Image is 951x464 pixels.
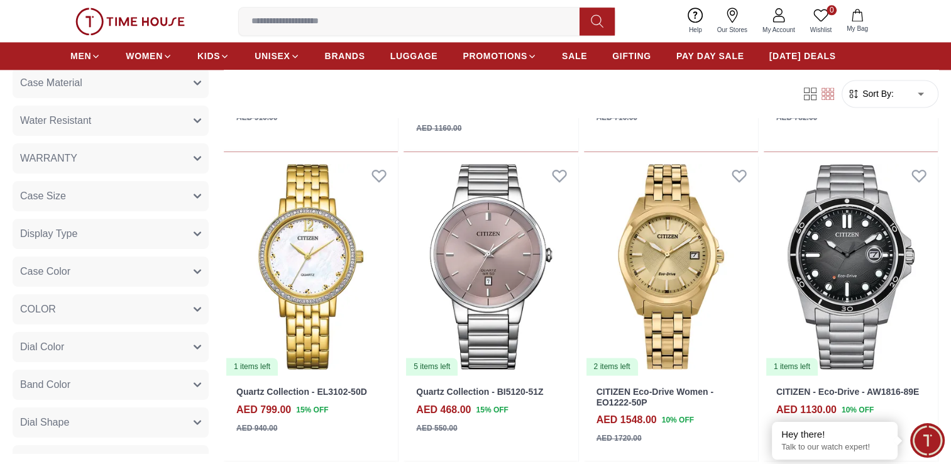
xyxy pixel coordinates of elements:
[803,5,839,37] a: 0Wishlist
[404,157,578,377] img: Quartz Collection - BI5120-51Z
[769,50,836,62] span: [DATE] DEALS
[325,45,365,67] a: BRANDS
[296,404,328,416] span: 15 % OFF
[390,50,438,62] span: LUGGAGE
[224,157,398,377] img: Quartz Collection - EL3102-50D
[684,25,707,35] span: Help
[126,45,172,67] a: WOMEN
[860,88,894,101] span: Sort By:
[416,402,471,417] h4: AED 468.00
[416,123,461,134] div: AED 1160.00
[766,358,818,375] div: 1 items left
[13,295,209,325] button: COLOR
[75,8,185,35] img: ...
[842,24,873,33] span: My Bag
[20,302,56,318] span: COLOR
[390,45,438,67] a: LUGGAGE
[712,25,752,35] span: Our Stores
[13,408,209,438] button: Dial Shape
[20,227,77,242] span: Display Type
[842,404,874,416] span: 10 % OFF
[612,50,651,62] span: GIFTING
[562,50,587,62] span: SALE
[681,5,710,37] a: Help
[13,69,209,99] button: Case Material
[406,358,458,375] div: 5 items left
[13,106,209,136] button: Water Resistant
[255,50,290,62] span: UNISEX
[416,387,543,397] a: Quartz Collection - BI5120-51Z
[764,157,938,377] a: CITIZEN - Eco-Drive - AW1816-89E1 items left
[126,50,163,62] span: WOMEN
[596,412,657,428] h4: AED 1548.00
[769,45,836,67] a: [DATE] DEALS
[13,370,209,400] button: Band Color
[13,144,209,174] button: WARRANTY
[20,265,70,280] span: Case Color
[676,45,744,67] a: PAY DAY SALE
[757,25,800,35] span: My Account
[20,189,66,204] span: Case Size
[584,157,758,377] img: CITIZEN Eco-Drive Women - EO1222-50P
[13,333,209,363] button: Dial Color
[463,50,527,62] span: PROMOTIONS
[764,157,938,377] img: CITIZEN - Eco-Drive - AW1816-89E
[805,25,837,35] span: Wishlist
[710,5,755,37] a: Our Stores
[20,378,70,393] span: Band Color
[13,219,209,250] button: Display Type
[463,45,537,67] a: PROMOTIONS
[839,6,876,36] button: My Bag
[70,45,101,67] a: MEN
[236,423,277,434] div: AED 940.00
[416,423,457,434] div: AED 550.00
[20,416,69,431] span: Dial Shape
[236,402,291,417] h4: AED 799.00
[781,428,888,441] div: Hey there!
[827,5,837,15] span: 0
[847,88,894,101] button: Sort By:
[562,45,587,67] a: SALE
[20,114,91,129] span: Water Resistant
[224,157,398,377] a: Quartz Collection - EL3102-50D1 items left
[197,50,220,62] span: KIDS
[662,414,694,426] span: 10 % OFF
[910,423,945,458] div: Chat Widget
[20,152,77,167] span: WARRANTY
[586,358,638,375] div: 2 items left
[70,50,91,62] span: MEN
[226,358,278,375] div: 1 items left
[676,50,744,62] span: PAY DAY SALE
[20,76,82,91] span: Case Material
[13,257,209,287] button: Case Color
[255,45,299,67] a: UNISEX
[776,387,919,397] a: CITIZEN - Eco-Drive - AW1816-89E
[13,182,209,212] button: Case Size
[612,45,651,67] a: GIFTING
[596,387,713,407] a: CITIZEN Eco-Drive Women - EO1222-50P
[404,157,578,377] a: Quartz Collection - BI5120-51Z5 items left
[776,402,837,417] h4: AED 1130.00
[197,45,229,67] a: KIDS
[781,442,888,453] p: Talk to our watch expert!
[476,404,508,416] span: 15 % OFF
[596,433,642,444] div: AED 1720.00
[584,157,758,377] a: CITIZEN Eco-Drive Women - EO1222-50P2 items left
[20,340,64,355] span: Dial Color
[236,387,367,397] a: Quartz Collection - EL3102-50D
[325,50,365,62] span: BRANDS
